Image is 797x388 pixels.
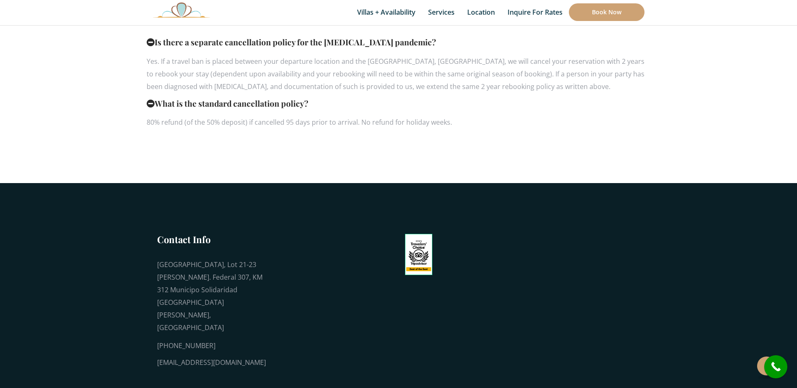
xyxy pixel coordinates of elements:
[405,234,433,275] img: Tripadvisor
[157,233,266,246] h3: Contact Info
[569,3,644,21] a: Book Now
[157,258,266,334] div: [GEOGRAPHIC_DATA], Lot 21-23 [PERSON_NAME]. Federal 307, KM 312 Municipo Solidaridad [GEOGRAPHIC_...
[764,355,787,378] a: call
[153,2,210,18] img: Awesome Logo
[157,356,266,369] div: [EMAIL_ADDRESS][DOMAIN_NAME]
[766,357,785,376] i: call
[147,116,651,128] p: 80% refund (of the 50% deposit) if cancelled 95 days prior to arrival. No refund for holiday weeks.
[157,339,266,352] div: [PHONE_NUMBER]
[147,55,651,93] p: Yes. If a travel ban is placed between your departure location and the [GEOGRAPHIC_DATA], [GEOGRA...
[147,36,651,49] h4: Is there a separate cancellation policy for the [MEDICAL_DATA] pandemic?
[147,97,651,110] h4: What is the standard cancellation policy?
